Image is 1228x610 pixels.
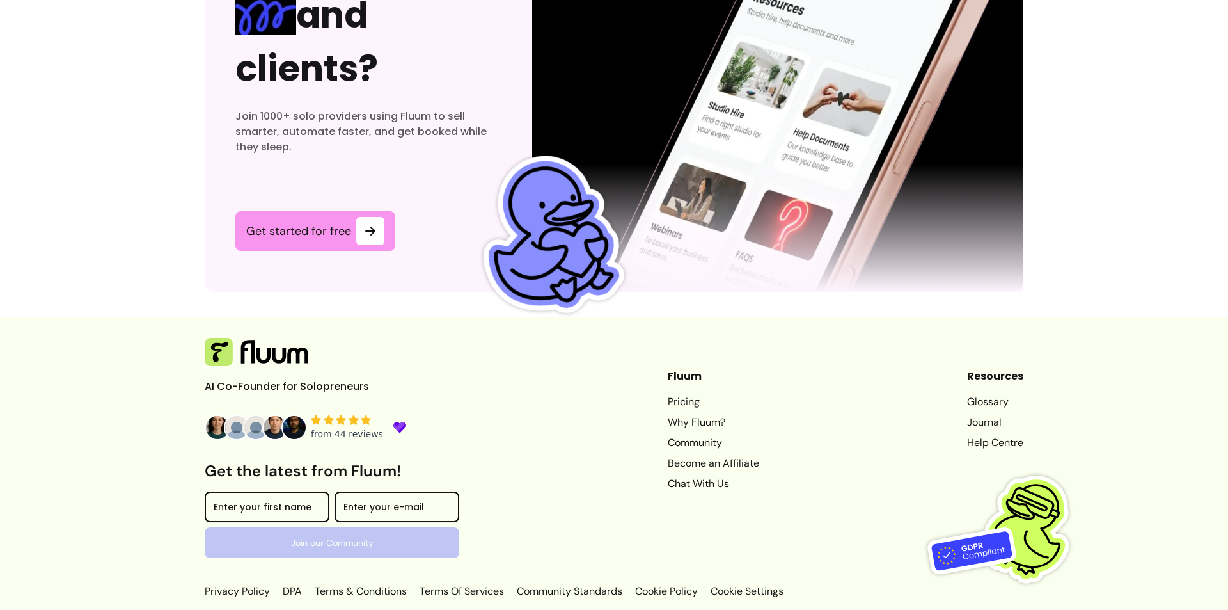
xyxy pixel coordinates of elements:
a: Why Fluum? [668,415,759,430]
a: Chat With Us [668,476,759,492]
p: Cookie Settings [708,584,783,599]
a: Terms & Conditions [312,584,409,599]
a: Pricing [668,394,759,410]
span: Get started for free [246,223,351,239]
a: Terms Of Services [417,584,507,599]
header: Resources [967,369,1023,384]
input: Enter your e-mail [343,503,450,516]
img: Fluum Logo [205,338,308,366]
a: Community Standards [514,584,625,599]
input: Enter your first name [214,503,320,516]
h3: Join 1000+ solo providers using Fluum to sell smarter, automate faster, and get booked while they... [235,109,501,155]
a: Become an Affiliate [668,456,759,471]
a: Cookie Policy [633,584,700,599]
header: Fluum [668,369,759,384]
p: AI Co-Founder for Solopreneurs [205,379,397,394]
a: DPA [280,584,304,599]
img: Fluum is GDPR compliant [927,449,1087,609]
a: Journal [967,415,1023,430]
a: Get started for free [235,211,395,251]
img: Fluum Duck sticker [454,141,643,330]
a: Privacy Policy [205,584,272,599]
a: Community [668,435,759,451]
h3: Get the latest from Fluum! [205,461,459,481]
a: Glossary [967,394,1023,410]
a: Help Centre [967,435,1023,451]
